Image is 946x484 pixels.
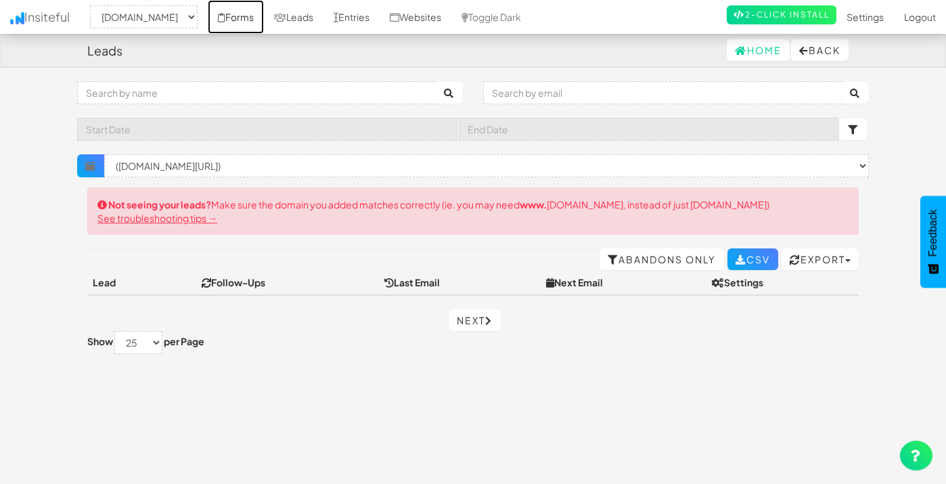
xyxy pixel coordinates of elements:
a: Next [449,309,501,331]
label: per Page [164,334,204,348]
a: 2-Click Install [727,5,836,24]
th: Follow-Ups [196,270,378,295]
label: Show [87,334,113,348]
h4: Leads [87,44,122,58]
button: Export [782,248,859,270]
th: Lead [87,270,170,295]
div: Make sure the domain you added matches correctly (ie. you may need [DOMAIN_NAME], instead of just... [87,188,859,235]
span: Feedback [927,209,939,257]
strong: Not seeing your leads? [108,198,211,211]
button: Back [791,39,849,61]
img: icon.png [10,12,24,24]
input: Search by email [483,81,842,104]
a: Abandons Only [600,248,724,270]
input: End Date [459,118,839,141]
strong: www. [520,198,547,211]
a: Home [727,39,790,61]
a: CSV [727,248,778,270]
th: Last Email [379,270,541,295]
button: Feedback - Show survey [920,196,946,288]
th: Next Email [541,270,706,295]
input: Search by name [77,81,436,104]
input: Start Date [77,118,457,141]
a: See troubleshooting tips → [97,212,217,224]
th: Settings [706,270,859,295]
